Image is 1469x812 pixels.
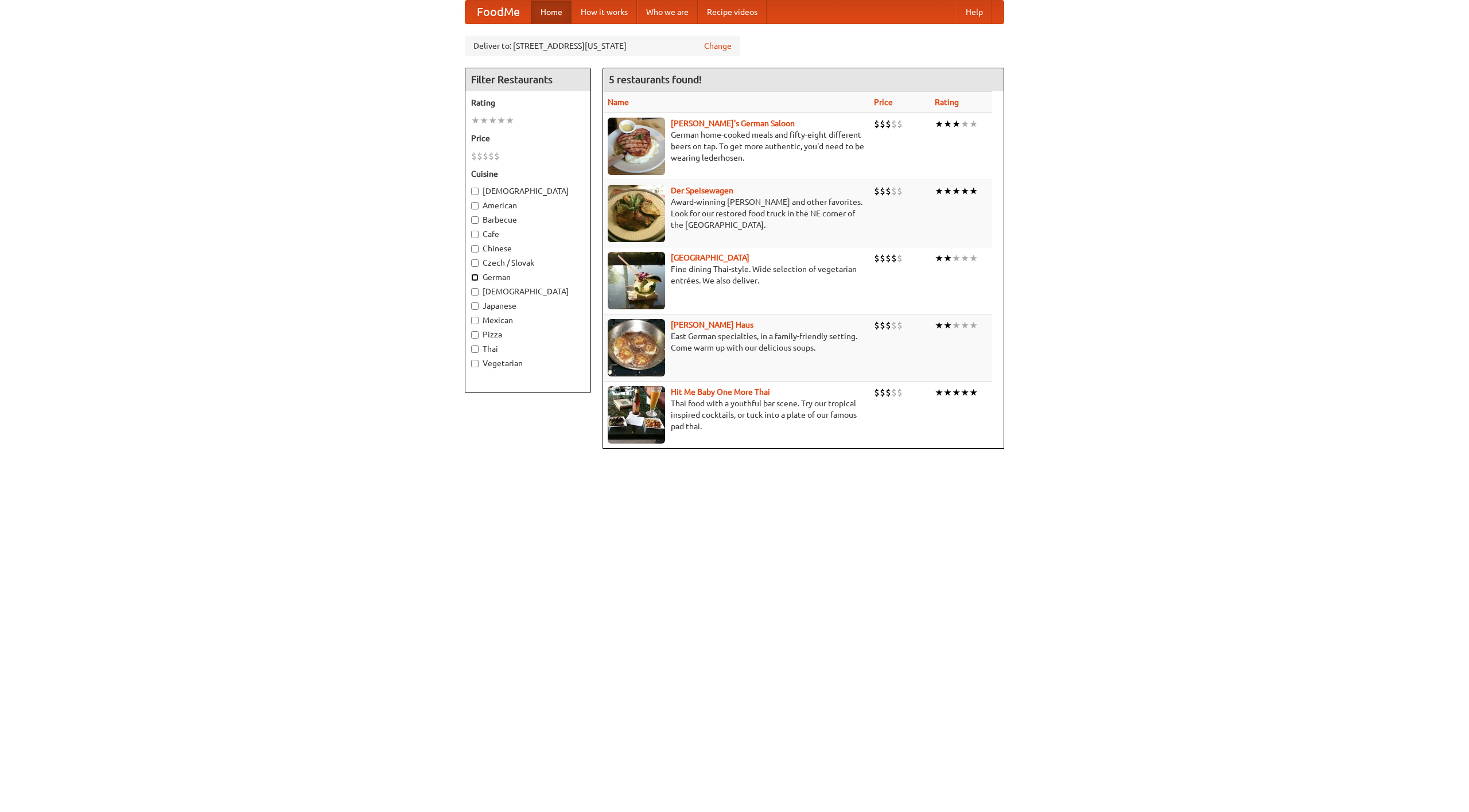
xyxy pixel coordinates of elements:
a: Name [608,98,629,107]
li: ★ [961,185,969,197]
li: $ [874,185,880,197]
input: Pizza [471,331,479,339]
li: ★ [961,319,969,332]
li: $ [897,185,903,197]
div: Deliver to: [STREET_ADDRESS][US_STATE] [465,36,740,56]
label: German [471,271,585,283]
li: $ [874,252,880,265]
li: $ [471,150,477,162]
a: [PERSON_NAME] Haus [671,320,753,329]
img: speisewagen.jpg [608,185,665,242]
li: $ [891,386,897,399]
label: Thai [471,343,585,355]
label: Mexican [471,314,585,326]
label: [DEMOGRAPHIC_DATA] [471,185,585,197]
input: German [471,274,479,281]
li: ★ [952,386,961,399]
li: ★ [943,118,952,130]
li: $ [897,118,903,130]
li: $ [897,252,903,265]
li: $ [477,150,483,162]
li: $ [897,386,903,399]
a: FoodMe [465,1,531,24]
label: [DEMOGRAPHIC_DATA] [471,286,585,297]
h4: Filter Restaurants [465,68,590,91]
h5: Rating [471,97,585,108]
input: Thai [471,345,479,353]
p: Award-winning [PERSON_NAME] and other favorites. Look for our restored food truck in the NE corne... [608,196,865,231]
label: Chinese [471,243,585,254]
li: $ [891,118,897,130]
li: ★ [506,114,514,127]
li: ★ [471,114,480,127]
li: ★ [961,252,969,265]
p: Thai food with a youthful bar scene. Try our tropical inspired cocktails, or tuck into a plate of... [608,398,865,432]
label: Vegetarian [471,358,585,369]
li: ★ [935,319,943,332]
li: ★ [943,386,952,399]
li: ★ [935,185,943,197]
b: Der Speisewagen [671,186,733,195]
li: ★ [952,118,961,130]
input: Barbecue [471,216,479,224]
li: $ [488,150,494,162]
li: ★ [969,252,978,265]
img: esthers.jpg [608,118,665,175]
li: $ [885,252,891,265]
input: Mexican [471,317,479,324]
li: ★ [969,185,978,197]
li: ★ [935,252,943,265]
li: ★ [935,118,943,130]
input: Vegetarian [471,360,479,367]
ng-pluralize: 5 restaurants found! [609,74,702,85]
h5: Cuisine [471,168,585,180]
li: ★ [935,386,943,399]
li: $ [891,252,897,265]
a: Change [704,40,732,52]
h5: Price [471,133,585,144]
li: ★ [961,386,969,399]
img: babythai.jpg [608,386,665,444]
label: Barbecue [471,214,585,226]
a: [PERSON_NAME]'s German Saloon [671,119,795,128]
label: Czech / Slovak [471,257,585,269]
li: $ [874,386,880,399]
li: ★ [943,185,952,197]
li: $ [880,386,885,399]
li: $ [874,319,880,332]
a: Help [957,1,992,24]
li: $ [880,185,885,197]
input: Chinese [471,245,479,252]
li: ★ [969,319,978,332]
li: $ [494,150,500,162]
input: Japanese [471,302,479,310]
p: East German specialties, in a family-friendly setting. Come warm up with our delicious soups. [608,331,865,353]
img: satay.jpg [608,252,665,309]
input: American [471,202,479,209]
li: $ [885,319,891,332]
li: $ [891,319,897,332]
li: ★ [969,118,978,130]
p: Fine dining Thai-style. Wide selection of vegetarian entrées. We also deliver. [608,263,865,286]
li: $ [897,319,903,332]
li: $ [483,150,488,162]
label: Cafe [471,228,585,240]
a: Who we are [637,1,698,24]
a: Home [531,1,572,24]
li: $ [880,252,885,265]
li: ★ [952,319,961,332]
a: How it works [572,1,637,24]
li: ★ [943,319,952,332]
a: Recipe videos [698,1,767,24]
label: Japanese [471,300,585,312]
li: $ [874,118,880,130]
a: Hit Me Baby One More Thai [671,387,770,397]
li: ★ [952,185,961,197]
li: ★ [952,252,961,265]
input: [DEMOGRAPHIC_DATA] [471,188,479,195]
input: Cafe [471,231,479,238]
li: ★ [943,252,952,265]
